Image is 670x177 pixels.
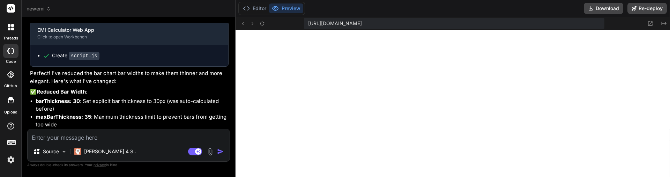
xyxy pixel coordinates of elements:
[37,88,86,95] strong: Reduced Bar Width
[36,98,80,104] strong: barThickness: 30
[36,97,229,113] li: : Set explicit bar thickness to 30px (was auto-calculated before)
[4,83,17,89] label: GitHub
[30,88,229,96] p: ✅ :
[37,34,210,40] div: Click to open Workbench
[5,154,17,166] img: settings
[43,148,59,155] p: Source
[240,3,269,13] button: Editor
[30,22,217,45] button: EMI Calculator Web AppClick to open Workbench
[27,5,51,12] span: newemi
[627,3,667,14] button: Re-deploy
[217,148,224,155] img: icon
[74,148,81,155] img: Claude 4 Sonnet
[94,163,106,167] span: privacy
[37,27,210,34] div: EMI Calculator Web App
[61,149,67,155] img: Pick Models
[308,20,362,27] span: [URL][DOMAIN_NAME]
[6,59,16,65] label: code
[27,162,230,168] p: Always double-check its answers. Your in Bind
[3,35,18,41] label: threads
[36,113,229,129] li: : Maximum thickness limit to prevent bars from getting too wide
[584,3,623,14] button: Download
[4,109,17,115] label: Upload
[30,69,229,85] p: Perfect! I've reduced the bar chart bar widths to make them thinner and more elegant. Here's what...
[206,148,214,156] img: attachment
[236,30,670,177] iframe: Preview
[52,52,99,59] div: Create
[69,52,99,60] code: script.js
[269,3,303,13] button: Preview
[36,113,91,120] strong: maxBarThickness: 35
[84,148,136,155] p: [PERSON_NAME] 4 S..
